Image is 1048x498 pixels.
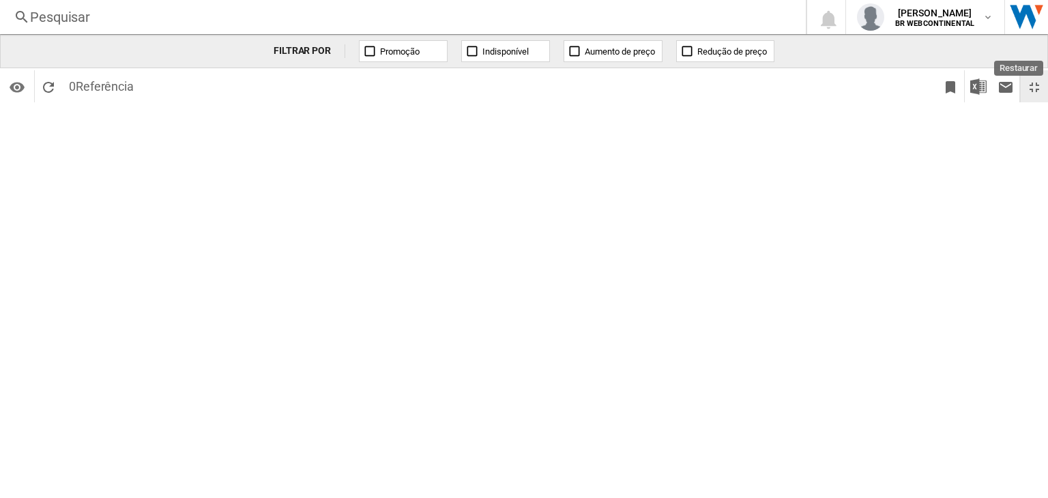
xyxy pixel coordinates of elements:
button: Baixar em Excel [965,70,992,102]
button: Marque esse relatório [937,70,964,102]
div: Pesquisar [30,8,770,27]
button: Aumento de preço [564,40,663,62]
span: 0 [62,70,141,99]
span: Redução de preço [697,46,767,57]
b: BR WEBCONTINENTAL [895,19,974,28]
span: Aumento de preço [585,46,655,57]
button: Opções [3,74,31,99]
button: Restaurar [1021,70,1048,102]
img: profile.jpg [857,3,884,31]
button: Envie esse relatório por email [992,70,1019,102]
img: excel-24x24.png [970,78,987,95]
div: FILTRAR POR [274,44,345,58]
span: Promoção [380,46,420,57]
button: Recarregar [35,70,62,102]
span: Referência [76,79,134,93]
button: Promoção [359,40,448,62]
span: Indisponível [482,46,529,57]
button: Indisponível [461,40,550,62]
span: [PERSON_NAME] [895,6,974,20]
button: Redução de preço [676,40,774,62]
